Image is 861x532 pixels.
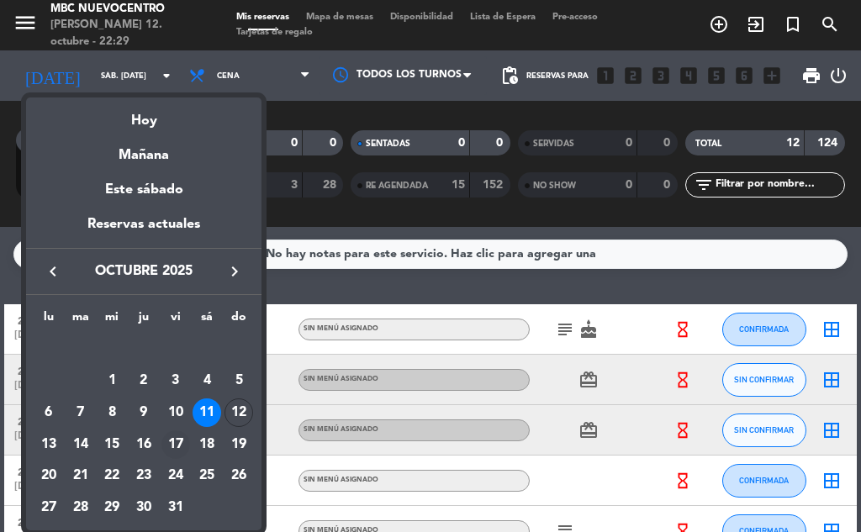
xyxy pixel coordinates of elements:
[33,492,65,524] td: 27 de octubre de 2025
[96,492,128,524] td: 29 de octubre de 2025
[96,397,128,429] td: 8 de octubre de 2025
[193,366,221,395] div: 4
[26,97,261,132] div: Hoy
[224,462,253,491] div: 26
[26,166,261,213] div: Este sábado
[34,398,63,427] div: 6
[223,308,255,334] th: domingo
[96,308,128,334] th: miércoles
[161,493,190,522] div: 31
[66,462,95,491] div: 21
[193,398,221,427] div: 11
[219,261,250,282] button: keyboard_arrow_right
[192,397,224,429] td: 11 de octubre de 2025
[129,366,158,395] div: 2
[33,461,65,492] td: 20 de octubre de 2025
[66,398,95,427] div: 7
[43,261,63,282] i: keyboard_arrow_left
[98,398,126,427] div: 8
[224,398,253,427] div: 12
[33,397,65,429] td: 6 de octubre de 2025
[223,397,255,429] td: 12 de octubre de 2025
[65,308,97,334] th: martes
[193,430,221,459] div: 18
[66,430,95,459] div: 14
[160,429,192,461] td: 17 de octubre de 2025
[192,429,224,461] td: 18 de octubre de 2025
[160,492,192,524] td: 31 de octubre de 2025
[224,366,253,395] div: 5
[192,461,224,492] td: 25 de octubre de 2025
[192,366,224,398] td: 4 de octubre de 2025
[128,492,160,524] td: 30 de octubre de 2025
[98,430,126,459] div: 15
[224,430,253,459] div: 19
[34,462,63,491] div: 20
[161,462,190,491] div: 24
[224,261,245,282] i: keyboard_arrow_right
[65,492,97,524] td: 28 de octubre de 2025
[128,397,160,429] td: 9 de octubre de 2025
[96,461,128,492] td: 22 de octubre de 2025
[223,461,255,492] td: 26 de octubre de 2025
[129,430,158,459] div: 16
[160,397,192,429] td: 10 de octubre de 2025
[128,429,160,461] td: 16 de octubre de 2025
[65,429,97,461] td: 14 de octubre de 2025
[160,461,192,492] td: 24 de octubre de 2025
[33,308,65,334] th: lunes
[65,397,97,429] td: 7 de octubre de 2025
[34,430,63,459] div: 13
[223,366,255,398] td: 5 de octubre de 2025
[161,430,190,459] div: 17
[66,493,95,522] div: 28
[160,308,192,334] th: viernes
[34,493,63,522] div: 27
[161,398,190,427] div: 10
[160,366,192,398] td: 3 de octubre de 2025
[128,461,160,492] td: 23 de octubre de 2025
[38,261,68,282] button: keyboard_arrow_left
[96,366,128,398] td: 1 de octubre de 2025
[129,493,158,522] div: 30
[26,213,261,248] div: Reservas actuales
[128,308,160,334] th: jueves
[98,366,126,395] div: 1
[96,429,128,461] td: 15 de octubre de 2025
[33,334,255,366] td: OCT.
[192,308,224,334] th: sábado
[98,462,126,491] div: 22
[129,398,158,427] div: 9
[33,429,65,461] td: 13 de octubre de 2025
[193,462,221,491] div: 25
[98,493,126,522] div: 29
[68,261,219,282] span: octubre 2025
[161,366,190,395] div: 3
[223,429,255,461] td: 19 de octubre de 2025
[128,366,160,398] td: 2 de octubre de 2025
[26,132,261,166] div: Mañana
[129,462,158,491] div: 23
[65,461,97,492] td: 21 de octubre de 2025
